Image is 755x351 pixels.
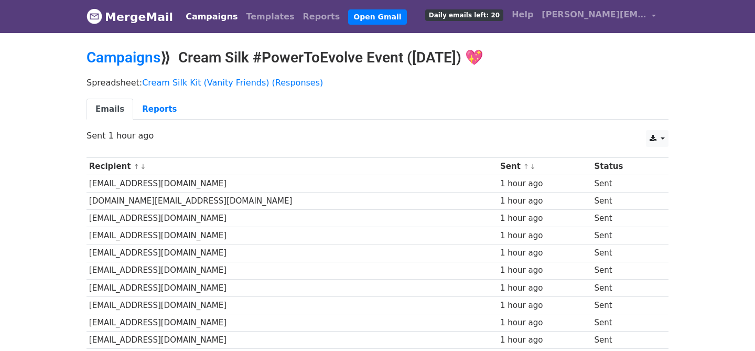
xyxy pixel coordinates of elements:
td: Sent [592,193,659,210]
div: 1 hour ago [500,178,589,190]
h2: ⟫ Cream Silk #PowerToEvolve Event ([DATE]) 💖 [87,49,668,67]
td: Sent [592,175,659,193]
td: Sent [592,244,659,262]
a: Emails [87,99,133,120]
a: Help [508,4,537,25]
a: Cream Silk Kit (Vanity Friends) (Responses) [142,78,323,88]
td: [EMAIL_ADDRESS][DOMAIN_NAME] [87,296,498,314]
p: Spreadsheet: [87,77,668,88]
div: 1 hour ago [500,264,589,276]
td: [EMAIL_ADDRESS][DOMAIN_NAME] [87,262,498,279]
a: ↓ [530,163,536,171]
a: Campaigns [181,6,242,27]
td: [EMAIL_ADDRESS][DOMAIN_NAME] [87,175,498,193]
td: [DOMAIN_NAME][EMAIL_ADDRESS][DOMAIN_NAME] [87,193,498,210]
a: Campaigns [87,49,160,66]
th: Sent [498,158,592,175]
td: Sent [592,227,659,244]
a: ↑ [134,163,139,171]
span: Daily emails left: 20 [425,9,503,21]
div: 1 hour ago [500,317,589,329]
th: Status [592,158,659,175]
div: 1 hour ago [500,334,589,346]
a: Daily emails left: 20 [421,4,508,25]
a: Open Gmail [348,9,406,25]
th: Recipient [87,158,498,175]
div: 1 hour ago [500,230,589,242]
td: [EMAIL_ADDRESS][DOMAIN_NAME] [87,210,498,227]
a: ↑ [523,163,529,171]
td: Sent [592,314,659,331]
td: [EMAIL_ADDRESS][DOMAIN_NAME] [87,244,498,262]
td: Sent [592,332,659,349]
td: [EMAIL_ADDRESS][DOMAIN_NAME] [87,314,498,331]
p: Sent 1 hour ago [87,130,668,141]
a: Reports [133,99,186,120]
a: Templates [242,6,298,27]
td: Sent [592,296,659,314]
div: 1 hour ago [500,282,589,294]
a: [PERSON_NAME][EMAIL_ADDRESS][DOMAIN_NAME] [537,4,660,29]
td: [EMAIL_ADDRESS][DOMAIN_NAME] [87,332,498,349]
td: Sent [592,262,659,279]
span: [PERSON_NAME][EMAIL_ADDRESS][DOMAIN_NAME] [542,8,646,21]
td: Sent [592,279,659,296]
a: ↓ [140,163,146,171]
div: 1 hour ago [500,247,589,259]
td: [EMAIL_ADDRESS][DOMAIN_NAME] [87,279,498,296]
div: 1 hour ago [500,212,589,225]
img: MergeMail logo [87,8,102,24]
div: 1 hour ago [500,195,589,207]
div: 1 hour ago [500,300,589,312]
a: MergeMail [87,6,173,28]
a: Reports [299,6,344,27]
td: [EMAIL_ADDRESS][DOMAIN_NAME] [87,227,498,244]
td: Sent [592,210,659,227]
